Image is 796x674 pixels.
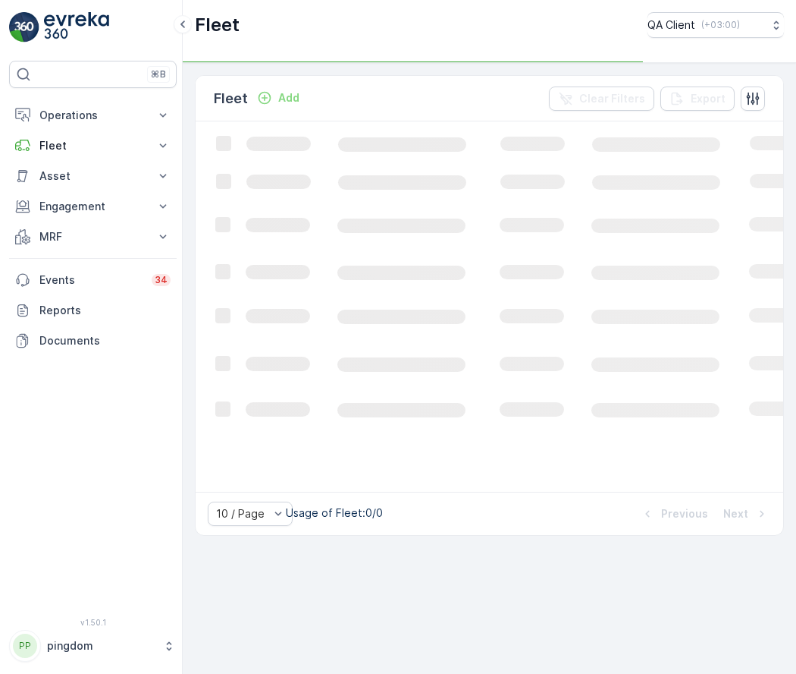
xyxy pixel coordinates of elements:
p: pingdom [47,638,155,654]
p: Clear Filters [579,91,645,106]
p: ⌘B [151,68,166,80]
button: Clear Filters [549,87,654,111]
p: QA Client [647,17,695,33]
p: Fleet [214,88,248,109]
p: Documents [39,333,171,348]
button: Asset [9,161,177,191]
img: logo [9,12,39,43]
button: Fleet [9,131,177,161]
p: Reports [39,303,171,318]
p: Usage of Fleet : 0/0 [286,505,383,521]
button: QA Client(+03:00) [647,12,784,38]
p: Fleet [39,138,146,153]
button: Operations [9,100,177,131]
p: Previous [661,506,708,521]
p: ( +03:00 ) [701,19,740,31]
button: PPpingdom [9,630,177,662]
p: Next [723,506,748,521]
button: Engagement [9,191,177,222]
button: Next [722,505,771,523]
p: Events [39,272,143,288]
p: Add [278,90,299,106]
a: Events34 [9,265,177,295]
div: PP [13,634,37,658]
p: Export [691,91,725,106]
button: Export [660,87,735,111]
p: Asset [39,168,146,184]
button: MRF [9,222,177,252]
img: logo_light-DOdMpM7g.png [44,12,109,43]
p: Operations [39,108,146,123]
button: Add [251,89,306,107]
p: Engagement [39,199,146,214]
p: MRF [39,229,146,244]
span: v 1.50.1 [9,618,177,627]
button: Previous [638,505,710,523]
p: 34 [155,274,168,286]
a: Reports [9,295,177,326]
a: Documents [9,326,177,356]
p: Fleet [195,13,240,37]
